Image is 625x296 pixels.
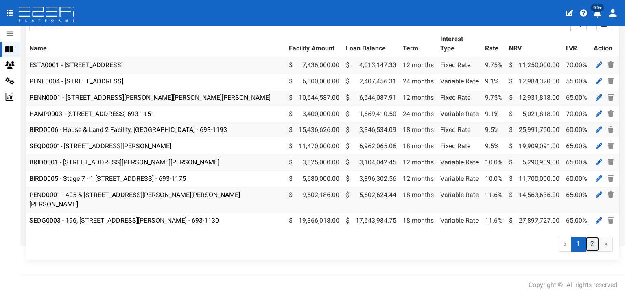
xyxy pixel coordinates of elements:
a: Delete Contract [606,76,616,86]
a: HAMP0003 - [STREET_ADDRESS] 693-1151 [29,110,155,118]
td: 5,602,624.44 [343,187,400,213]
div: Copyright ©. All rights reserved. [529,281,619,290]
td: 18 months [400,138,437,155]
td: 11,700,000.00 [506,171,563,187]
td: 7,436,000.00 [286,57,343,73]
td: 4,013,147.33 [343,57,400,73]
td: 18 months [400,187,437,213]
td: 9.5% [482,138,506,155]
td: 11.6% [482,213,506,228]
th: LVR [563,31,590,57]
td: 70.00% [563,57,590,73]
th: Loan Balance [343,31,400,57]
a: PEND0001 - 405 & [STREET_ADDRESS][PERSON_NAME][PERSON_NAME][PERSON_NAME] [29,191,240,208]
td: 18 months [400,122,437,138]
a: PENF0004 - [STREET_ADDRESS] [29,77,123,85]
td: 60.00% [563,171,590,187]
td: Variable Rate [437,213,482,228]
a: Delete Contract [606,190,616,200]
td: 9.75% [482,57,506,73]
td: 65.00% [563,213,590,228]
td: 3,104,042.45 [343,155,400,171]
td: 55.00% [563,73,590,90]
span: « [558,237,572,252]
td: 10,644,587.00 [286,90,343,106]
a: Delete Contract [606,92,616,103]
td: Variable Rate [437,171,482,187]
a: Delete Contract [606,157,616,167]
td: 1,669,410.50 [343,106,400,122]
td: 60.00% [563,122,590,138]
td: 2,407,456.31 [343,73,400,90]
td: 24 months [400,73,437,90]
a: Delete Contract [606,173,616,184]
td: Variable Rate [437,187,482,213]
td: 9.5% [482,122,506,138]
td: 9.1% [482,73,506,90]
td: 6,644,087.91 [343,90,400,106]
td: 12 months [400,90,437,106]
td: 3,346,534.09 [343,122,400,138]
td: 12 months [400,171,437,187]
td: Variable Rate [437,106,482,122]
a: Delete Contract [606,109,616,119]
td: 10.0% [482,155,506,171]
th: Term [400,31,437,57]
th: Action [590,31,619,57]
a: 2 [585,237,599,252]
td: 6,800,000.00 [286,73,343,90]
td: 9.75% [482,90,506,106]
td: 14,563,636.00 [506,187,563,213]
td: 70.00% [563,106,590,122]
td: 9,502,186.00 [286,187,343,213]
td: 3,400,000.00 [286,106,343,122]
a: SEDG0003 - 196, [STREET_ADDRESS][PERSON_NAME] - 693-1130 [29,217,219,224]
td: 10.0% [482,171,506,187]
td: 12,931,818.00 [506,90,563,106]
th: Interest Type [437,31,482,57]
td: 15,436,626.00 [286,122,343,138]
td: Fixed Rate [437,90,482,106]
td: 5,290,909.00 [506,155,563,171]
td: 11.6% [482,187,506,213]
td: 5,680,000.00 [286,171,343,187]
span: 1 [571,237,586,252]
td: 5,021,818.00 [506,106,563,122]
td: Fixed Rate [437,138,482,155]
td: Variable Rate [437,155,482,171]
th: Rate [482,31,506,57]
td: 27,897,727.00 [506,213,563,228]
td: 24 months [400,106,437,122]
td: 65.00% [563,187,590,213]
a: Delete Contract [606,125,616,135]
td: 19,909,091.00 [506,138,563,155]
td: 6,962,065.06 [343,138,400,155]
td: 18 months [400,213,437,228]
td: 9.1% [482,106,506,122]
a: BIRD0005 - Stage 7 - 1 [STREET_ADDRESS] - 693-1175 [29,175,186,182]
td: 12,984,320.00 [506,73,563,90]
a: » [599,237,613,252]
td: 3,325,000.00 [286,155,343,171]
td: Variable Rate [437,73,482,90]
a: BRID0001 - [STREET_ADDRESS][PERSON_NAME][PERSON_NAME] [29,158,219,166]
a: Delete Contract [606,60,616,70]
td: 3,896,302.56 [343,171,400,187]
a: ESTA0001 - [STREET_ADDRESS] [29,61,123,69]
td: Fixed Rate [437,57,482,73]
a: BIRD0006 - House & Land 2 Facility, [GEOGRAPHIC_DATA] - 693-1193 [29,126,227,134]
th: Name [26,31,286,57]
td: 65.00% [563,90,590,106]
th: NRV [506,31,563,57]
th: Facility Amount [286,31,343,57]
a: PENN0001 - [STREET_ADDRESS][PERSON_NAME][PERSON_NAME][PERSON_NAME] [29,94,271,101]
td: 11,470,000.00 [286,138,343,155]
a: Delete Contract [606,215,616,226]
td: 12 months [400,155,437,171]
a: Delete Contract [606,141,616,151]
td: Fixed Rate [437,122,482,138]
td: 19,366,018.00 [286,213,343,228]
td: 17,643,984.75 [343,213,400,228]
td: 65.00% [563,138,590,155]
a: SEQD0001- [STREET_ADDRESS][PERSON_NAME] [29,142,171,150]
